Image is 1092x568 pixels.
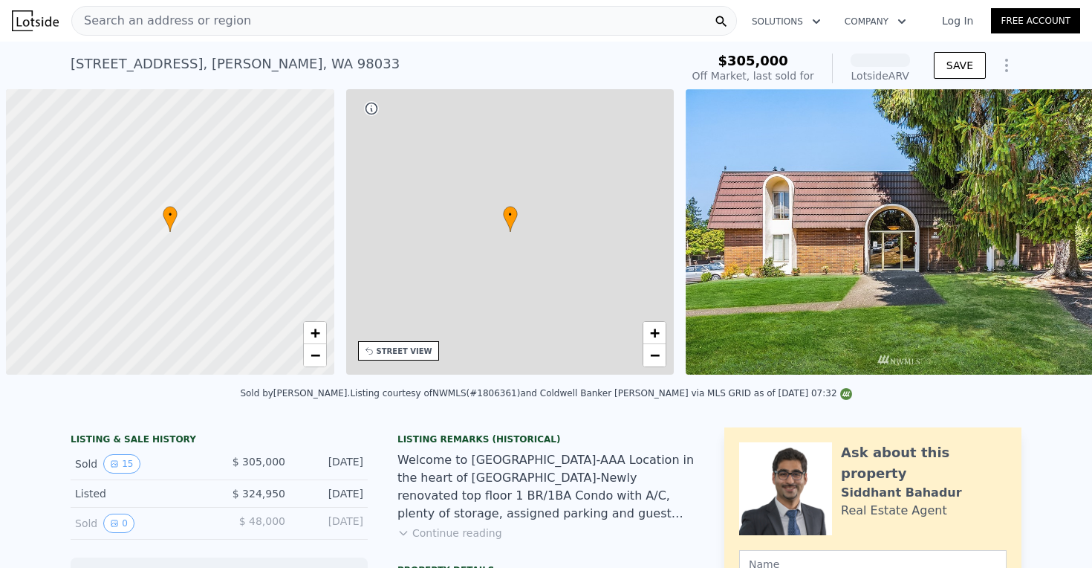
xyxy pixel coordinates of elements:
[934,52,986,79] button: SAVE
[75,486,207,501] div: Listed
[310,346,319,364] span: −
[233,488,285,500] span: $ 324,950
[991,8,1080,33] a: Free Account
[75,514,207,533] div: Sold
[297,514,363,533] div: [DATE]
[310,323,319,342] span: +
[503,206,518,232] div: •
[841,442,1007,484] div: Ask about this property
[643,344,666,367] a: Zoom out
[103,514,134,533] button: View historical data
[163,206,178,232] div: •
[833,8,918,35] button: Company
[992,51,1021,80] button: Show Options
[503,208,518,222] span: •
[75,454,207,474] div: Sold
[71,54,400,74] div: [STREET_ADDRESS] , [PERSON_NAME] , WA 98033
[304,322,326,344] a: Zoom in
[72,12,251,30] span: Search an address or region
[163,208,178,222] span: •
[103,454,140,474] button: View historical data
[643,322,666,344] a: Zoom in
[692,68,814,83] div: Off Market, last sold for
[740,8,833,35] button: Solutions
[841,484,962,502] div: Siddhant Bahadur
[718,53,788,68] span: $305,000
[71,433,368,448] div: LISTING & SALE HISTORY
[397,526,502,540] button: Continue reading
[397,451,695,523] div: Welcome to [GEOGRAPHIC_DATA]-AAA Location in the heart of [GEOGRAPHIC_DATA]-Newly renovated top f...
[12,10,59,31] img: Lotside
[840,388,852,400] img: NWMLS Logo
[650,346,660,364] span: −
[350,388,851,398] div: Listing courtesy of NWMLS (#1806361) and Coldwell Banker [PERSON_NAME] via MLS GRID as of [DATE] ...
[297,486,363,501] div: [DATE]
[297,454,363,474] div: [DATE]
[233,456,285,468] span: $ 305,000
[851,68,910,83] div: Lotside ARV
[397,433,695,445] div: Listing Remarks (Historical)
[650,323,660,342] span: +
[924,13,991,28] a: Log In
[377,346,432,357] div: STREET VIEW
[240,388,350,398] div: Sold by [PERSON_NAME] .
[239,515,285,527] span: $ 48,000
[304,344,326,367] a: Zoom out
[841,502,947,520] div: Real Estate Agent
